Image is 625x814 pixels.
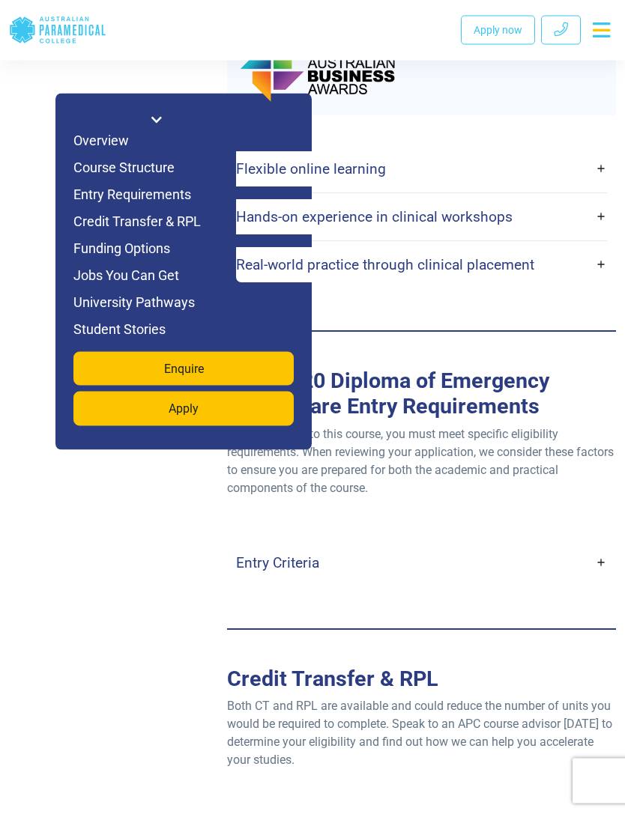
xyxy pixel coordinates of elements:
h2: Entry Requirements [227,368,616,420]
a: Australian Paramedical College [9,6,106,55]
h4: Real-world practice through clinical placement [236,257,534,274]
a: Flexible online learning [236,152,607,187]
p: To be admitted to this course, you must meet specific eligibility requirements. When reviewing yo... [227,426,616,498]
h4: Hands-on experience in clinical workshops [236,209,513,226]
h4: Flexible online learning [236,161,386,178]
h4: Entry Criteria [236,555,319,572]
a: Hands-on experience in clinical workshops [236,200,607,235]
h2: Credit Transfer & RPL [227,666,616,692]
p: Both CT and RPL are available and could reduce the number of units you would be required to compl... [227,698,616,770]
a: Entry Criteria [236,546,607,581]
button: Toggle navigation [587,16,616,43]
a: Real-world practice through clinical placement [236,248,607,283]
a: Apply now [461,16,535,45]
